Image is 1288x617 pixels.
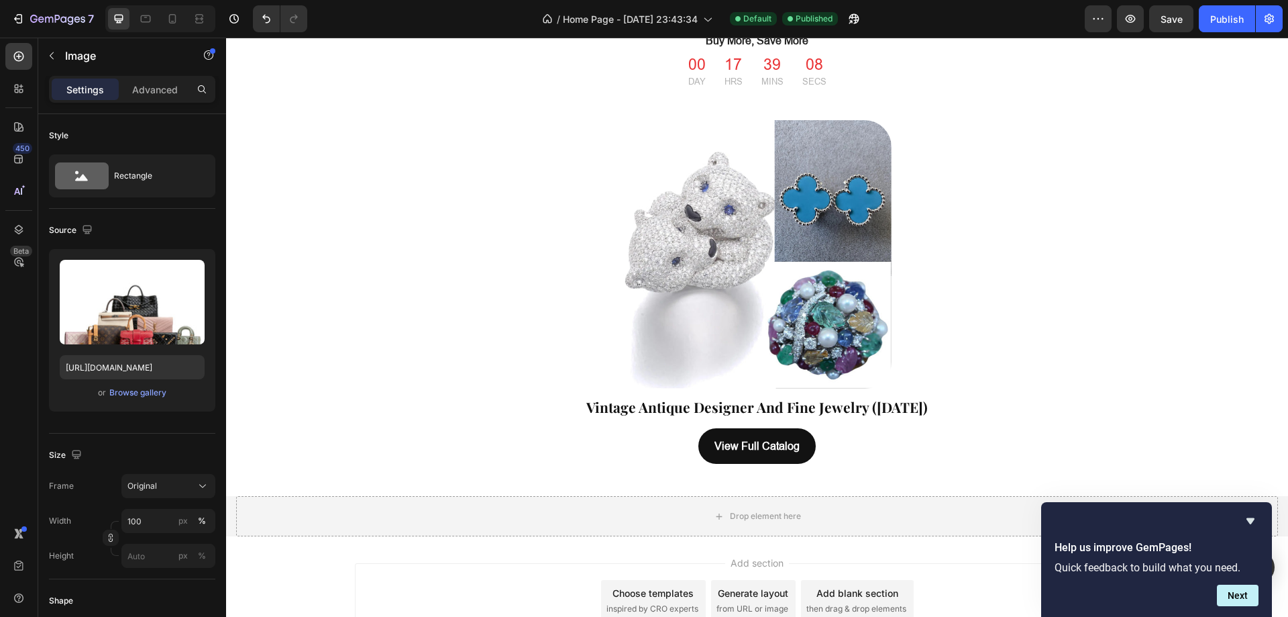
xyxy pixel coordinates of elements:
[1217,585,1258,606] button: Next question
[60,260,205,344] img: preview-image
[109,386,167,399] button: Browse gallery
[88,11,94,27] p: 7
[127,480,157,492] span: Original
[462,17,480,38] div: 00
[535,38,557,51] p: Mins
[1055,540,1258,556] h2: Help us improve GemPages!
[1199,5,1255,32] button: Publish
[1055,561,1258,574] p: Quick feedback to build what you need.
[490,565,562,577] span: from URL or image
[10,246,32,256] div: Beta
[49,550,74,562] label: Height
[175,548,191,564] button: %
[498,38,517,51] p: Hrs
[49,446,85,465] div: Size
[65,48,179,64] p: Image
[253,5,307,32] div: Undo/Redo
[535,17,557,38] div: 39
[1149,5,1193,32] button: Save
[49,515,71,527] label: Width
[5,5,100,32] button: 7
[194,548,210,564] button: px
[13,143,32,154] div: 450
[743,13,771,25] span: Default
[175,513,191,529] button: %
[178,515,188,527] div: px
[178,550,188,562] div: px
[194,513,210,529] button: px
[576,17,600,38] div: 08
[386,549,468,563] div: Choose templates
[488,399,574,418] p: view full catalog
[504,473,575,484] div: Drop element here
[397,83,665,351] img: gempages_583706126378336839-3530f268-b461-40a0-a93d-0c08e17b6ba3.jpg
[492,549,562,563] div: Generate layout
[49,130,68,142] div: Style
[109,387,166,399] div: Browse gallery
[198,515,206,527] div: %
[1242,513,1258,529] button: Hide survey
[60,355,205,379] input: https://example.com/image.jpg
[121,509,215,533] input: px%
[472,391,590,426] button: <p>view full catalog</p>
[121,544,215,568] input: px%
[49,480,74,492] label: Frame
[62,359,1001,380] h2: vintage antique designer and fine jewelry ([DATE])
[1055,513,1258,606] div: Help us improve GemPages!
[1210,12,1244,26] div: Publish
[98,385,106,401] span: or
[796,13,833,25] span: Published
[462,38,480,51] p: Day
[499,518,563,532] span: Add section
[590,549,672,563] div: Add blank section
[226,38,1288,617] iframe: Design area
[66,83,104,97] p: Settings
[380,565,472,577] span: inspired by CRO experts
[1161,13,1183,25] span: Save
[121,474,215,498] button: Original
[198,550,206,562] div: %
[557,12,560,26] span: /
[49,222,95,240] div: Source
[576,38,600,51] p: Secs
[49,595,73,607] div: Shape
[563,12,698,26] span: Home Page - [DATE] 23:43:34
[498,17,517,38] div: 17
[580,565,680,577] span: then drag & drop elements
[132,83,178,97] p: Advanced
[114,160,196,191] div: Rectangle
